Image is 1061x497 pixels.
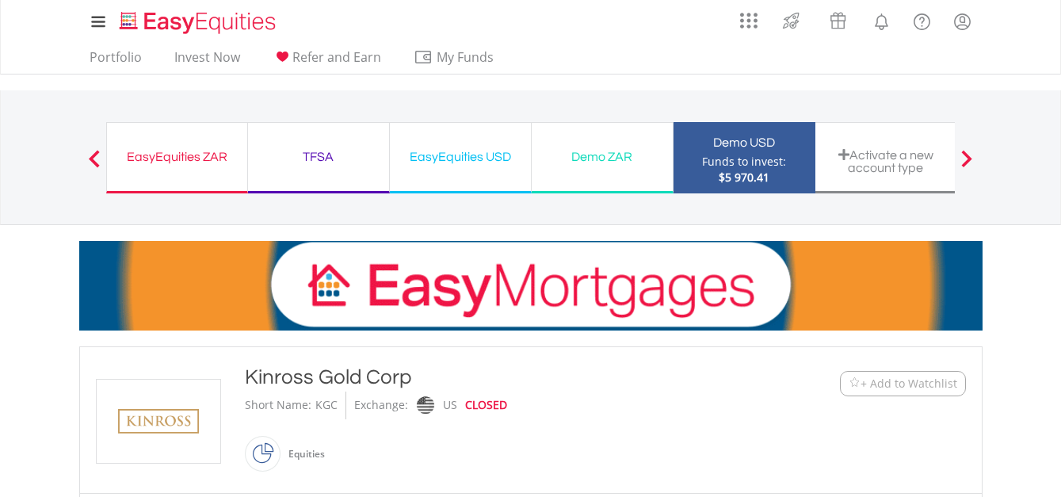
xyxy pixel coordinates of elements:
a: My Profile [942,4,983,39]
a: Invest Now [168,49,246,74]
span: $5 970.41 [719,170,769,185]
div: CLOSED [465,392,507,419]
img: vouchers-v2.svg [825,8,851,33]
a: FAQ's and Support [902,4,942,36]
div: Equities [281,435,325,473]
a: Home page [113,4,282,36]
div: Kinross Gold Corp [245,363,742,392]
span: + Add to Watchlist [861,376,957,392]
div: TFSA [258,146,380,168]
img: Watchlist [849,377,861,389]
a: Vouchers [815,4,861,33]
img: nasdaq.png [416,396,433,415]
div: Exchange: [354,392,408,419]
img: EasyMortage Promotion Banner [79,241,983,331]
button: Watchlist + Add to Watchlist [840,371,966,396]
div: Activate a new account type [825,148,947,174]
span: Refer and Earn [292,48,381,66]
div: Demo ZAR [541,146,663,168]
div: EasyEquities ZAR [116,146,238,168]
img: grid-menu-icon.svg [740,12,758,29]
a: Portfolio [83,49,148,74]
div: EasyEquities USD [399,146,521,168]
img: EQU.US.KGC.png [99,380,218,463]
div: Short Name: [245,392,311,419]
a: Notifications [861,4,902,36]
a: Refer and Earn [266,49,387,74]
div: US [443,392,457,419]
img: EasyEquities_Logo.png [116,10,282,36]
div: KGC [315,392,338,419]
img: thrive-v2.svg [778,8,804,33]
span: My Funds [414,47,517,67]
a: AppsGrid [730,4,768,29]
div: Demo USD [683,132,806,154]
div: Funds to invest: [702,154,786,170]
